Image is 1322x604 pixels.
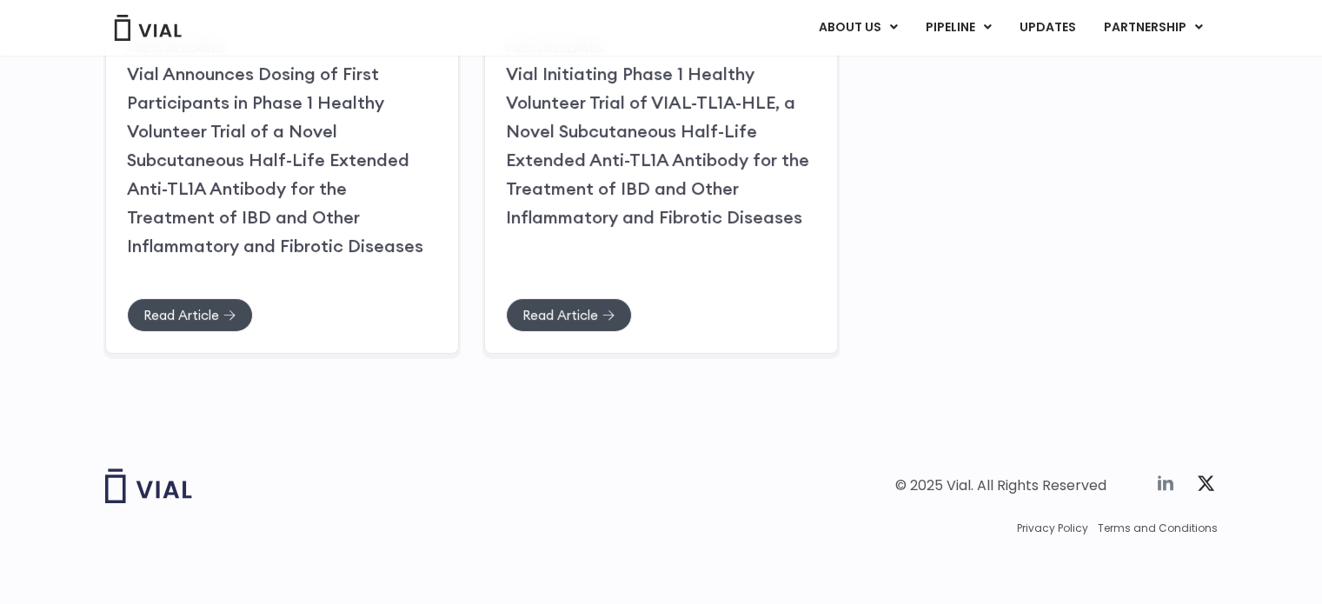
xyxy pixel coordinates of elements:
[1005,13,1088,43] a: UPDATES
[127,63,423,256] a: Vial Announces Dosing of First Participants in Phase 1 Healthy Volunteer Trial of a Novel Subcuta...
[1017,521,1088,536] a: Privacy Policy
[1089,13,1216,43] a: PARTNERSHIPMenu Toggle
[804,13,910,43] a: ABOUT USMenu Toggle
[1098,521,1218,536] a: Terms and Conditions
[522,309,598,322] span: Read Article
[127,298,253,332] a: Read Article
[105,468,192,503] img: Vial logo wih "Vial" spelled out
[506,63,809,228] a: Vial Initiating Phase 1 Healthy Volunteer Trial of VIAL-TL1A-HLE, a Novel Subcutaneous Half-Life ...
[506,298,632,332] a: Read Article
[895,476,1106,495] div: © 2025 Vial. All Rights Reserved
[911,13,1004,43] a: PIPELINEMenu Toggle
[143,309,219,322] span: Read Article
[113,15,183,41] img: Vial Logo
